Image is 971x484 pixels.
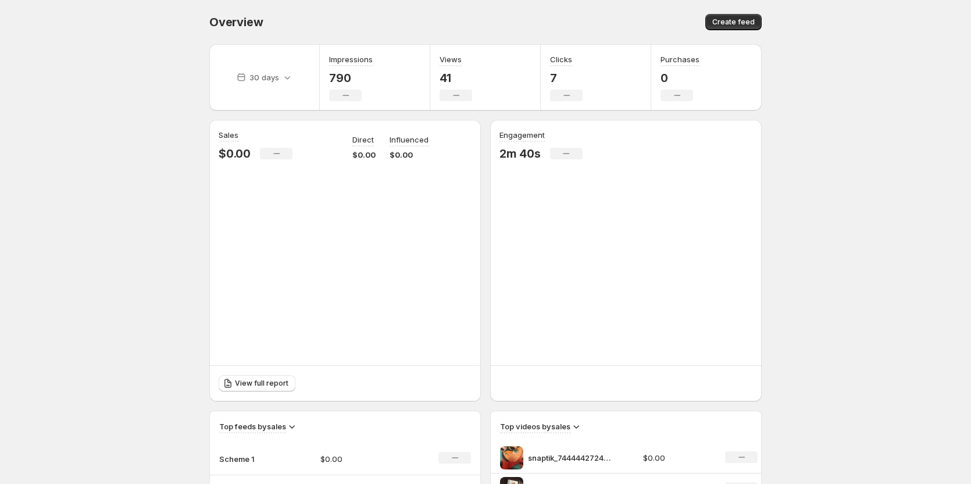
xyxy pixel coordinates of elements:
p: 7 [550,71,583,85]
p: 0 [661,71,699,85]
h3: Top videos by sales [500,421,570,432]
span: Overview [209,15,263,29]
p: $0.00 [643,452,712,464]
p: Direct [352,134,374,145]
h3: Clicks [550,54,572,65]
p: snaptik_7444442724901735722_v2 [528,452,615,464]
h3: Top feeds by sales [219,421,286,432]
h3: Impressions [329,54,373,65]
p: 2m 40s [499,147,541,161]
p: $0.00 [390,149,429,161]
p: Influenced [390,134,429,145]
p: 41 [440,71,472,85]
p: 790 [329,71,373,85]
p: $0.00 [219,147,251,161]
h3: Sales [219,129,238,141]
p: $0.00 [352,149,376,161]
p: $0.00 [320,453,403,465]
span: View full report [235,379,288,388]
img: snaptik_7444442724901735722_v2 [500,446,523,469]
h3: Views [440,54,462,65]
span: Create feed [712,17,755,27]
h3: Purchases [661,54,699,65]
h3: Engagement [499,129,545,141]
button: Create feed [705,14,762,30]
a: View full report [219,375,295,392]
p: 30 days [249,72,279,83]
p: Scheme 1 [219,453,277,465]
